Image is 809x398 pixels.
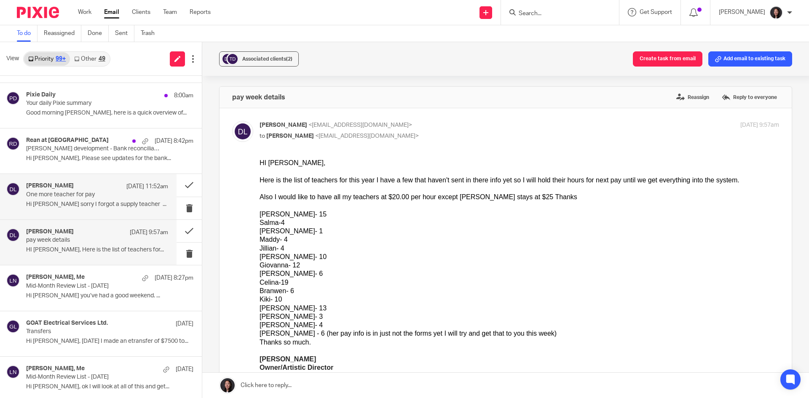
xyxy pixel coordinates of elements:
a: Email [104,8,119,16]
p: [DATE] 9:57am [740,121,779,130]
span: [PERSON_NAME] [260,122,307,128]
label: Reply to everyone [720,91,779,104]
img: Lili%20square.jpg [769,6,783,19]
p: Hi [PERSON_NAME] you’ve had a good weekend. ... [26,292,193,299]
p: Transfers [26,328,160,335]
span: <[EMAIL_ADDRESS][DOMAIN_NAME]> [308,122,412,128]
img: svg%3E [6,182,20,196]
p: Your daily Pixie summary [26,100,160,107]
p: [DATE] 9:57am [130,228,168,237]
span: to [260,133,265,139]
a: Clients [132,8,150,16]
span: <[EMAIL_ADDRESS][DOMAIN_NAME]> [315,133,419,139]
h4: [PERSON_NAME], Me [26,274,85,281]
img: svg%3E [6,137,20,150]
a: Priority99+ [24,52,70,66]
a: Other49 [70,52,109,66]
img: svg%3E [6,228,20,242]
a: Reassigned [44,25,81,42]
h4: [PERSON_NAME], Me [26,365,85,372]
span: Get Support [640,9,672,15]
button: Create task from email [633,51,702,67]
label: Reassign [674,91,711,104]
input: Search [518,10,594,18]
p: [DATE] 8:27pm [155,274,193,282]
p: [PERSON_NAME] [719,8,765,16]
p: Hi [PERSON_NAME], Please see updates for the bank... [26,155,193,162]
h4: [PERSON_NAME] [26,228,74,235]
h4: Pixie Daily [26,91,56,99]
p: Good morning [PERSON_NAME], here is a quick overview of... [26,110,193,117]
p: [DATE] [176,320,193,328]
p: HI [PERSON_NAME], Here is the list of teachers for... [26,246,168,254]
a: Team [163,8,177,16]
img: svg%3E [221,53,234,65]
div: 99+ [56,56,66,62]
div: 49 [99,56,105,62]
span: (2) [286,56,292,61]
img: svg%3E [232,121,253,142]
a: Done [88,25,109,42]
span: [PERSON_NAME] [266,133,314,139]
img: svg%3E [6,320,20,333]
a: Sent [115,25,134,42]
h4: [PERSON_NAME] [26,182,74,190]
img: svg%3E [6,274,20,287]
p: One more teacher for pay [26,191,140,198]
p: Mid-Month Review List - [DATE] [26,283,160,290]
p: 8:00am [174,91,193,100]
p: Mid-Month Review List - [DATE] [26,374,160,381]
img: svg%3E [6,91,20,105]
h4: GOAT Electrical Services Ltd. [26,320,108,327]
span: Associated clients [242,56,292,61]
a: Work [78,8,91,16]
button: Add email to existing task [708,51,792,67]
p: [PERSON_NAME] development - Bank reconciliation - August Month-End [26,145,160,152]
a: To do [17,25,38,42]
h4: Rean at [GEOGRAPHIC_DATA] [26,137,109,144]
h4: pay week details [232,93,285,102]
p: Hi [PERSON_NAME] sorry I forgot a supply teacher ... [26,201,168,208]
a: Reports [190,8,211,16]
p: Hi [PERSON_NAME], [DATE] I made an etransfer of $7500 to... [26,338,193,345]
button: Associated clients(2) [219,51,299,67]
img: svg%3E [226,53,239,65]
a: Trash [141,25,161,42]
p: [DATE] 8:42pm [155,137,193,145]
p: [DATE] 11:52am [126,182,168,191]
span: View [6,54,19,63]
p: [DATE] [176,365,193,374]
p: pay week details [26,237,140,244]
img: svg%3E [6,365,20,379]
p: Hi [PERSON_NAME], ok I will look at all of this and get... [26,383,193,390]
img: Pixie [17,7,59,18]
